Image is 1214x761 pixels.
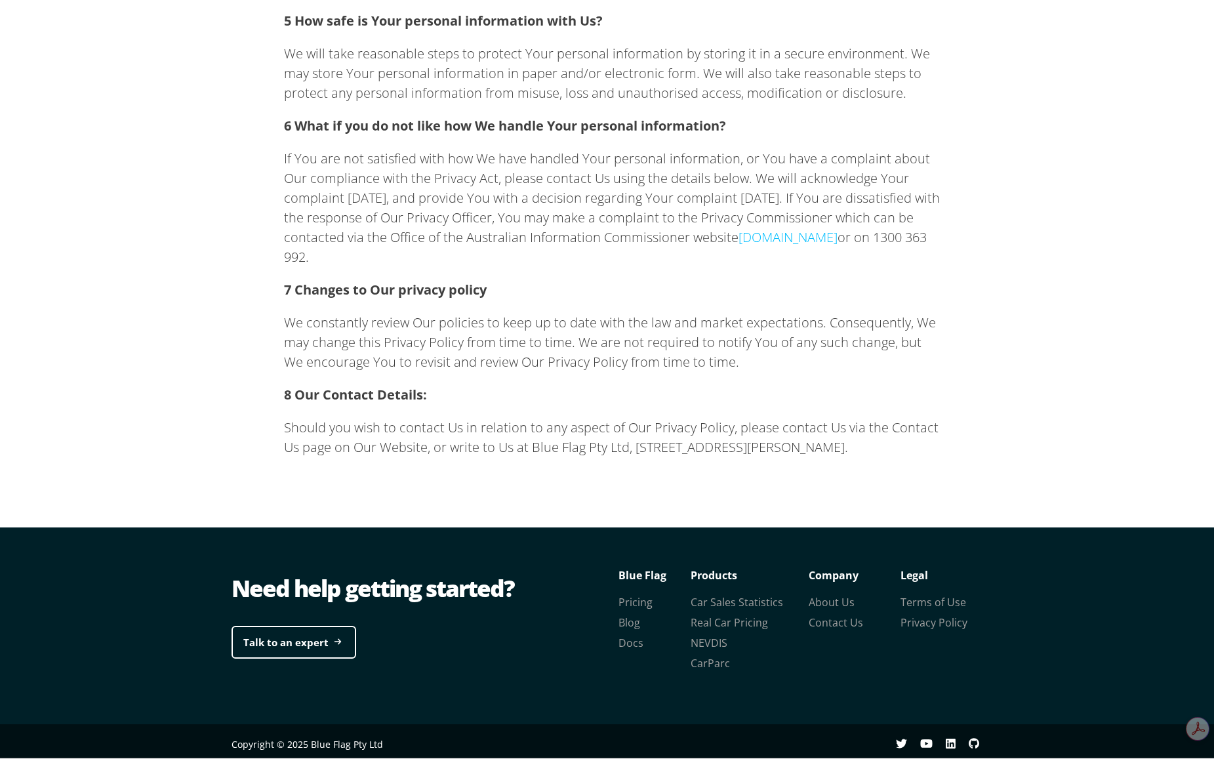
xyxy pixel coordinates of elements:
p: If You are not satisfied with how We have handled Your personal information, or You have a compla... [284,146,940,264]
p: Products [691,562,809,582]
a: Terms of Use [900,592,966,606]
a: Talk to an expert [232,623,356,656]
p: Blue Flag [618,562,691,582]
p: We will take reasonable steps to protect Your personal information by storing it in a secure envi... [284,41,940,100]
a: linkedin [946,735,969,747]
a: Docs [618,632,643,647]
div: Need help getting started? [232,569,612,602]
a: NEVDIS [691,632,727,647]
a: Twitter [896,735,920,747]
p: Legal [900,562,992,582]
a: [DOMAIN_NAME] [739,225,838,243]
a: Pricing [618,592,653,606]
a: Real Car Pricing [691,612,768,627]
span: Copyright © 2025 Blue Flag Pty Ltd [232,735,383,747]
p: We constantly review Our policies to keep up to date with the law and market expectations. Conseq... [284,310,940,369]
p: Company [809,562,900,582]
a: Contact Us [809,612,863,627]
a: About Us [809,592,855,606]
a: Blog [618,612,640,627]
a: youtube [920,735,946,747]
b: 6 What if you do not like how We handle Your personal information? [284,113,726,131]
a: Car Sales Statistics [691,592,783,606]
a: Privacy Policy [900,612,967,627]
b: 8 Our Contact Details: [284,382,427,400]
a: CarParc [691,653,730,667]
a: github [969,735,992,747]
p: Should you wish to contact Us in relation to any aspect of Our Privacy Policy, please contact Us ... [284,415,940,454]
b: 7 Changes to Our privacy policy [284,278,487,295]
b: 5 How safe is Your personal information with Us? [284,9,603,26]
